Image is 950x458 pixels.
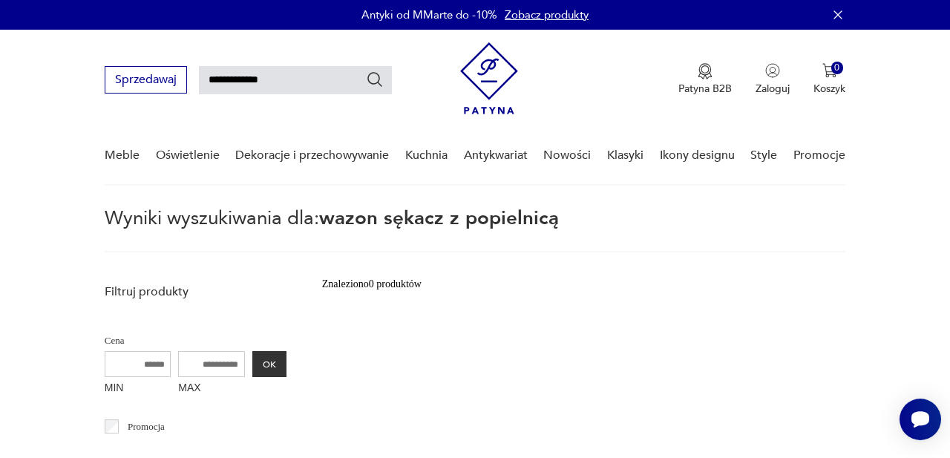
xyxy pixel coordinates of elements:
p: Antyki od MMarte do -10% [361,7,497,22]
p: Koszyk [813,82,845,96]
span: wazon sękacz z popielnicą [319,205,559,232]
a: Antykwariat [464,127,528,184]
button: Sprzedawaj [105,66,187,94]
button: OK [252,351,286,377]
div: 0 [831,62,844,74]
p: Patyna B2B [678,82,732,96]
img: Ikona medalu [698,63,712,79]
a: Zobacz produkty [505,7,589,22]
p: Filtruj produkty [105,284,286,300]
label: MIN [105,377,171,401]
a: Klasyki [607,127,643,184]
p: Zaloguj [756,82,790,96]
a: Style [750,127,777,184]
a: Oświetlenie [156,127,220,184]
p: Promocja [128,419,165,435]
div: Znaleziono 0 produktów [322,276,422,292]
p: Cena [105,333,286,349]
button: 0Koszyk [813,63,845,96]
img: Patyna - sklep z meblami i dekoracjami vintage [460,42,518,114]
a: Meble [105,127,140,184]
label: MAX [178,377,245,401]
iframe: Smartsupp widget button [900,399,941,440]
p: Wyniki wyszukiwania dla: [105,209,845,252]
img: Ikona koszyka [822,63,837,78]
a: Ikona medaluPatyna B2B [678,63,732,96]
button: Szukaj [366,71,384,88]
button: Zaloguj [756,63,790,96]
a: Sprzedawaj [105,76,187,86]
a: Kuchnia [405,127,448,184]
img: Ikonka użytkownika [765,63,780,78]
a: Nowości [543,127,591,184]
a: Ikony designu [660,127,735,184]
a: Promocje [793,127,845,184]
a: Dekoracje i przechowywanie [235,127,389,184]
button: Patyna B2B [678,63,732,96]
